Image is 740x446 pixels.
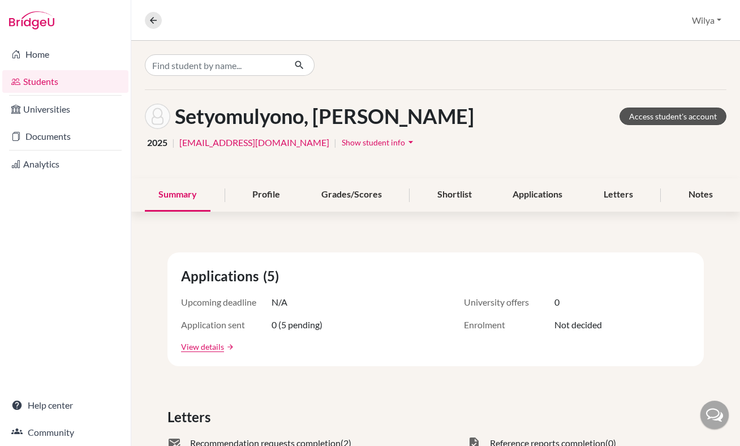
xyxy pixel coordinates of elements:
span: 0 [554,295,560,309]
div: Summary [145,178,210,212]
i: arrow_drop_down [405,136,416,148]
a: [EMAIL_ADDRESS][DOMAIN_NAME] [179,136,329,149]
span: Upcoming deadline [181,295,272,309]
span: Enrolment [464,318,554,332]
span: University offers [464,295,554,309]
div: Letters [590,178,647,212]
span: Show student info [342,138,405,147]
span: Applications [181,266,263,286]
span: (5) [263,266,283,286]
a: Home [2,43,128,66]
div: Profile [239,178,294,212]
img: Bridge-U [9,11,54,29]
span: Application sent [181,318,272,332]
a: Community [2,421,128,444]
span: | [172,136,175,149]
span: N/A [272,295,287,309]
span: 0 (5 pending) [272,318,322,332]
input: Find student by name... [145,54,285,76]
span: Not decided [554,318,602,332]
a: arrow_forward [224,343,234,351]
a: Access student's account [619,108,726,125]
a: View details [181,341,224,353]
div: Notes [675,178,726,212]
span: | [334,136,337,149]
a: Documents [2,125,128,148]
div: Applications [499,178,576,212]
div: Shortlist [424,178,485,212]
a: Analytics [2,153,128,175]
h1: Setyomulyono, [PERSON_NAME] [175,104,474,128]
a: Students [2,70,128,93]
a: Universities [2,98,128,121]
button: Show student infoarrow_drop_down [341,134,417,151]
button: Wilya [687,10,726,31]
a: Help center [2,394,128,417]
span: Letters [167,407,215,427]
img: Bennett Oliver Setyomulyono's avatar [145,104,170,129]
div: Grades/Scores [308,178,395,212]
span: Help [26,8,49,18]
span: 2025 [147,136,167,149]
